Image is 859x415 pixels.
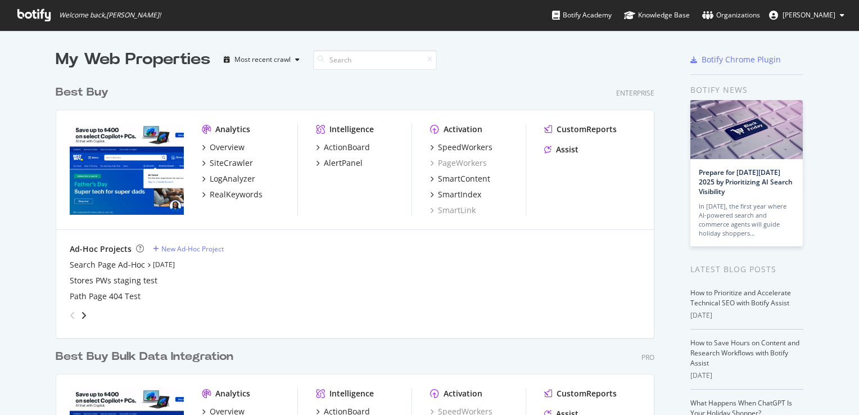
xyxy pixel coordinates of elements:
div: Analytics [215,388,250,399]
span: Welcome back, [PERSON_NAME] ! [59,11,161,20]
div: Activation [444,388,482,399]
img: bestbuy.com [70,124,184,215]
div: Organizations [702,10,760,21]
div: angle-left [65,306,80,324]
a: Stores PWs staging test [70,275,157,286]
div: Ad-Hoc Projects [70,243,132,255]
div: My Web Properties [56,48,210,71]
div: SmartIndex [438,189,481,200]
img: Prepare for Black Friday 2025 by Prioritizing AI Search Visibility [690,100,803,159]
a: CustomReports [544,124,617,135]
button: Most recent crawl [219,51,304,69]
a: How to Save Hours on Content and Research Workflows with Botify Assist [690,338,799,368]
div: Intelligence [329,124,374,135]
a: ActionBoard [316,142,370,153]
div: [DATE] [690,371,803,381]
div: Enterprise [616,88,654,98]
div: Activation [444,124,482,135]
div: Assist [556,144,578,155]
input: Search [313,50,437,70]
a: Botify Chrome Plugin [690,54,781,65]
div: Analytics [215,124,250,135]
a: LogAnalyzer [202,173,255,184]
div: CustomReports [557,124,617,135]
a: SmartContent [430,173,490,184]
div: ActionBoard [324,142,370,153]
a: Prepare for [DATE][DATE] 2025 by Prioritizing AI Search Visibility [699,168,793,196]
a: Best Buy [56,84,113,101]
div: Best Buy [56,84,108,101]
div: SiteCrawler [210,157,253,169]
div: LogAnalyzer [210,173,255,184]
a: Overview [202,142,245,153]
div: CustomReports [557,388,617,399]
div: Knowledge Base [624,10,690,21]
a: Assist [544,144,578,155]
a: New Ad-Hoc Project [153,244,224,254]
div: Botify news [690,84,803,96]
a: RealKeywords [202,189,263,200]
div: Pro [641,353,654,362]
a: SpeedWorkers [430,142,492,153]
a: [DATE] [153,260,175,269]
a: AlertPanel [316,157,363,169]
div: Latest Blog Posts [690,263,803,276]
a: Best Buy Bulk Data Integration [56,349,238,365]
div: Best Buy Bulk Data Integration [56,349,233,365]
div: Intelligence [329,388,374,399]
a: How to Prioritize and Accelerate Technical SEO with Botify Assist [690,288,791,308]
button: [PERSON_NAME] [760,6,853,24]
div: Botify Chrome Plugin [702,54,781,65]
div: angle-right [80,310,88,321]
div: AlertPanel [324,157,363,169]
span: Courtney Beyer [783,10,835,20]
a: SmartLink [430,205,476,216]
div: Botify Academy [552,10,612,21]
a: SmartIndex [430,189,481,200]
div: New Ad-Hoc Project [161,244,224,254]
a: PageWorkers [430,157,487,169]
div: In [DATE], the first year where AI-powered search and commerce agents will guide holiday shoppers… [699,202,794,238]
div: RealKeywords [210,189,263,200]
a: Search Page Ad-Hoc [70,259,145,270]
div: Most recent crawl [234,56,291,63]
div: Overview [210,142,245,153]
a: SiteCrawler [202,157,253,169]
div: [DATE] [690,310,803,321]
div: SpeedWorkers [438,142,492,153]
a: Path Page 404 Test [70,291,141,302]
div: SmartContent [438,173,490,184]
a: CustomReports [544,388,617,399]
